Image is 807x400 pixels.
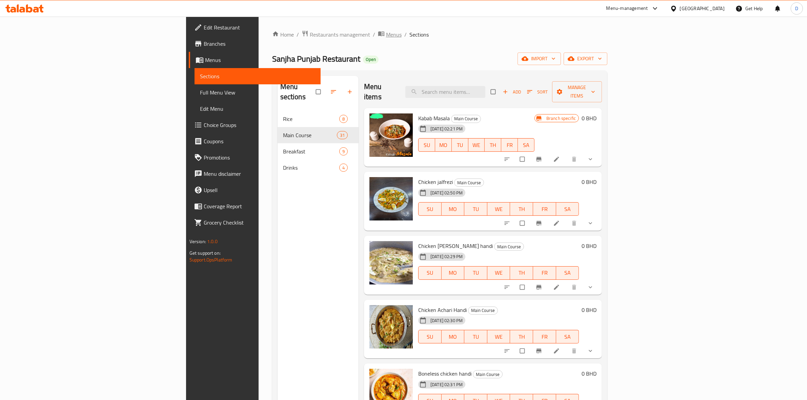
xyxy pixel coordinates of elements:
[444,268,462,278] span: MO
[302,30,370,39] a: Restaurants management
[510,202,533,216] button: TH
[587,220,594,227] svg: Show Choices
[421,204,439,214] span: SU
[342,84,359,99] button: Add section
[369,177,413,220] img: Chicken jalfrezi
[510,266,533,280] button: TH
[531,216,548,231] button: Branch-specific-item
[435,138,452,152] button: MO
[421,268,439,278] span: SU
[468,307,498,315] div: Main Course
[583,280,599,295] button: show more
[189,255,233,264] a: Support.OpsPlatform
[531,280,548,295] button: Branch-specific-item
[189,182,321,198] a: Upsell
[523,55,556,63] span: import
[552,81,602,102] button: Manage items
[369,113,413,157] img: Kabab Masala
[421,140,432,150] span: SU
[795,5,798,12] span: D
[464,266,487,280] button: TU
[518,52,561,65] button: import
[487,140,499,150] span: TH
[189,117,321,133] a: Choice Groups
[189,166,321,182] a: Menu disclaimer
[454,178,484,187] div: Main Course
[531,343,548,358] button: Branch-specific-item
[204,40,316,48] span: Branches
[513,268,530,278] span: TH
[485,138,501,152] button: TH
[204,137,316,145] span: Coupons
[564,52,607,65] button: export
[442,202,465,216] button: MO
[567,343,583,358] button: delete
[582,305,597,315] h6: 0 BHD
[283,115,339,123] span: Rice
[452,138,468,152] button: TU
[567,152,583,167] button: delete
[195,84,321,101] a: Full Menu View
[418,266,442,280] button: SU
[363,56,379,64] div: Open
[204,121,316,129] span: Choice Groups
[536,268,553,278] span: FR
[278,127,359,143] div: Main Course31
[278,111,359,127] div: Rice8
[559,204,577,214] span: SA
[339,147,348,155] div: items
[523,87,552,97] span: Sort items
[553,284,561,291] a: Edit menu item
[444,204,462,214] span: MO
[451,115,481,123] div: Main Course
[189,133,321,149] a: Coupons
[500,343,516,358] button: sort-choices
[283,147,339,155] span: Breakfast
[583,216,599,231] button: show more
[418,369,471,379] span: Boneless chicken handi
[428,381,465,388] span: [DATE] 02:31 PM
[204,170,316,178] span: Menu disclaimer
[490,204,508,214] span: WE
[567,216,583,231] button: delete
[533,330,556,343] button: FR
[490,332,508,342] span: WE
[278,160,359,176] div: Drinks4
[373,30,375,39] li: /
[340,116,347,122] span: 8
[418,241,493,251] span: Chicken [PERSON_NAME] handi
[587,348,594,354] svg: Show Choices
[582,241,597,251] h6: 0 BHD
[272,51,360,66] span: Sanjha Punjab Restaurant
[464,330,487,343] button: TU
[418,177,453,187] span: Chicken jalfrezi
[337,132,347,139] span: 31
[587,284,594,291] svg: Show Choices
[525,87,549,97] button: Sort
[471,140,482,150] span: WE
[369,305,413,349] img: Chicken Achari Handi
[567,280,583,295] button: delete
[521,140,532,150] span: SA
[189,249,221,257] span: Get support on:
[326,84,342,99] span: Sort sections
[409,30,429,39] span: Sections
[503,88,521,96] span: Add
[438,140,449,150] span: MO
[553,348,561,354] a: Edit menu item
[444,332,462,342] span: MO
[510,330,533,343] button: TH
[200,72,316,80] span: Sections
[516,281,530,294] span: Select to update
[582,369,597,378] h6: 0 BHD
[189,214,321,231] a: Grocery Checklist
[204,202,316,210] span: Coverage Report
[378,30,402,39] a: Menus
[495,243,524,251] span: Main Course
[455,179,484,187] span: Main Course
[518,138,534,152] button: SA
[283,131,337,139] span: Main Course
[204,186,316,194] span: Upsell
